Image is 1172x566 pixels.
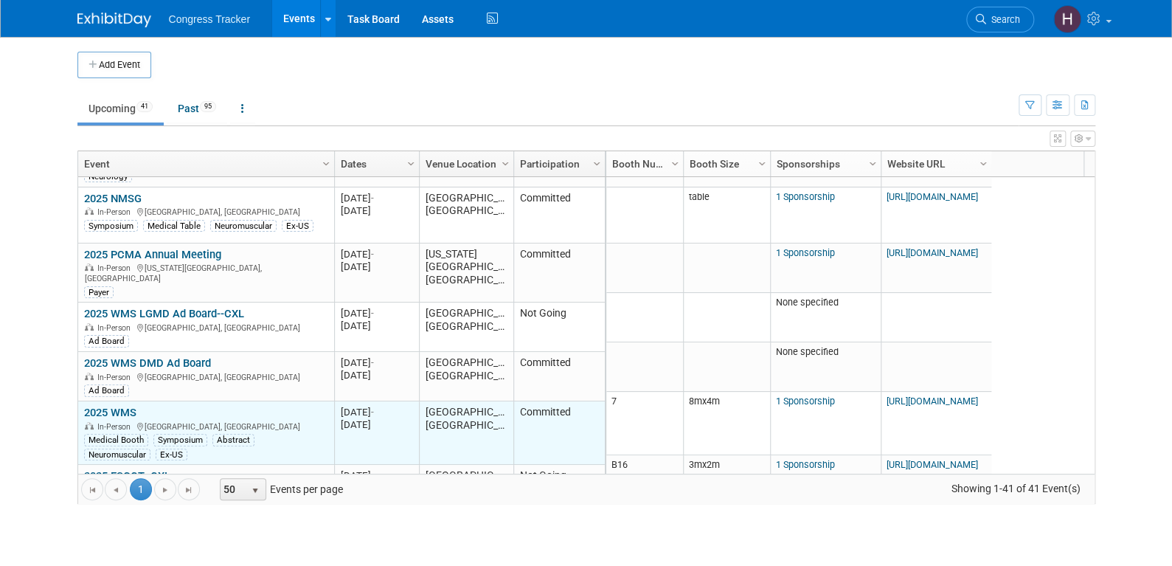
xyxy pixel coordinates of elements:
[371,407,374,418] span: -
[77,94,164,122] a: Upcoming41
[986,14,1020,25] span: Search
[169,13,250,25] span: Congress Tracker
[85,422,94,429] img: In-Person Event
[520,151,595,176] a: Participation
[426,151,504,176] a: Venue Location
[212,434,254,446] div: Abstract
[143,220,205,232] div: Medical Table
[110,484,122,496] span: Go to the previous page
[85,207,94,215] img: In-Person Event
[341,469,412,482] div: [DATE]
[153,434,207,446] div: Symposium
[84,370,327,383] div: [GEOGRAPHIC_DATA], [GEOGRAPHIC_DATA]
[105,478,127,500] a: Go to the previous page
[683,187,770,244] td: table
[690,151,760,176] a: Booth Size
[371,308,374,319] span: -
[97,373,135,382] span: In-Person
[371,193,374,204] span: -
[777,151,871,176] a: Sponsorships
[591,158,603,170] span: Column Settings
[341,369,412,382] div: [DATE]
[84,434,148,446] div: Medical Booth
[221,479,246,500] span: 50
[84,449,150,460] div: Neuromuscular
[864,151,881,173] a: Column Settings
[776,396,835,407] a: 1 Sponsorship
[167,94,227,122] a: Past95
[669,158,681,170] span: Column Settings
[867,158,878,170] span: Column Settings
[84,420,327,432] div: [GEOGRAPHIC_DATA], [GEOGRAPHIC_DATA]
[977,158,989,170] span: Column Settings
[84,205,327,218] div: [GEOGRAPHIC_DATA], [GEOGRAPHIC_DATA]
[84,406,136,419] a: 2025 WMS
[84,469,170,483] a: 2025 ESGCT--CXL
[371,357,374,368] span: -
[887,151,982,176] a: Website URL
[612,151,673,176] a: Booth Number
[776,297,839,308] span: None specified
[776,346,839,357] span: None specified
[85,323,94,331] img: In-Person Event
[84,384,129,396] div: Ad Board
[513,244,605,303] td: Committed
[249,485,261,497] span: select
[975,151,991,173] a: Column Settings
[318,151,334,173] a: Column Settings
[130,478,152,500] span: 1
[887,396,978,407] a: [URL][DOMAIN_NAME]
[320,158,332,170] span: Column Settings
[419,244,513,303] td: [US_STATE][GEOGRAPHIC_DATA], [GEOGRAPHIC_DATA]
[887,191,978,202] a: [URL][DOMAIN_NAME]
[97,323,135,333] span: In-Person
[97,207,135,217] span: In-Person
[754,151,770,173] a: Column Settings
[513,303,605,352] td: Not Going
[341,260,412,273] div: [DATE]
[776,191,835,202] a: 1 Sponsorship
[84,321,327,334] div: [GEOGRAPHIC_DATA], [GEOGRAPHIC_DATA]
[84,151,325,176] a: Event
[77,52,151,78] button: Add Event
[84,220,138,232] div: Symposium
[282,220,313,232] div: Ex-US
[606,392,683,455] td: 7
[403,151,419,173] a: Column Settings
[201,478,358,500] span: Events per page
[341,406,412,418] div: [DATE]
[154,478,176,500] a: Go to the next page
[81,478,103,500] a: Go to the first page
[499,158,511,170] span: Column Settings
[86,484,98,496] span: Go to the first page
[84,170,132,182] div: Neurology
[966,7,1034,32] a: Search
[341,356,412,369] div: [DATE]
[85,373,94,380] img: In-Person Event
[1053,5,1081,33] img: Heather Jones
[84,286,114,298] div: Payer
[341,320,412,332] div: [DATE]
[756,158,768,170] span: Column Settings
[419,187,513,244] td: [GEOGRAPHIC_DATA], [GEOGRAPHIC_DATA]
[371,249,374,260] span: -
[776,459,835,470] a: 1 Sponsorship
[937,478,1094,499] span: Showing 1-41 of 41 Event(s)
[513,187,605,244] td: Committed
[513,465,605,514] td: Not Going
[210,220,277,232] div: Neuromuscular
[683,455,770,505] td: 3mx2m
[667,151,683,173] a: Column Settings
[419,401,513,465] td: [GEOGRAPHIC_DATA], [GEOGRAPHIC_DATA]
[341,307,412,320] div: [DATE]
[84,335,129,347] div: Ad Board
[497,151,513,173] a: Column Settings
[341,204,412,217] div: [DATE]
[84,307,244,320] a: 2025 WMS LGMD Ad Board--CXL
[341,192,412,204] div: [DATE]
[589,151,605,173] a: Column Settings
[183,484,195,496] span: Go to the last page
[84,261,327,283] div: [US_STATE][GEOGRAPHIC_DATA], [GEOGRAPHIC_DATA]
[200,101,216,112] span: 95
[136,101,153,112] span: 41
